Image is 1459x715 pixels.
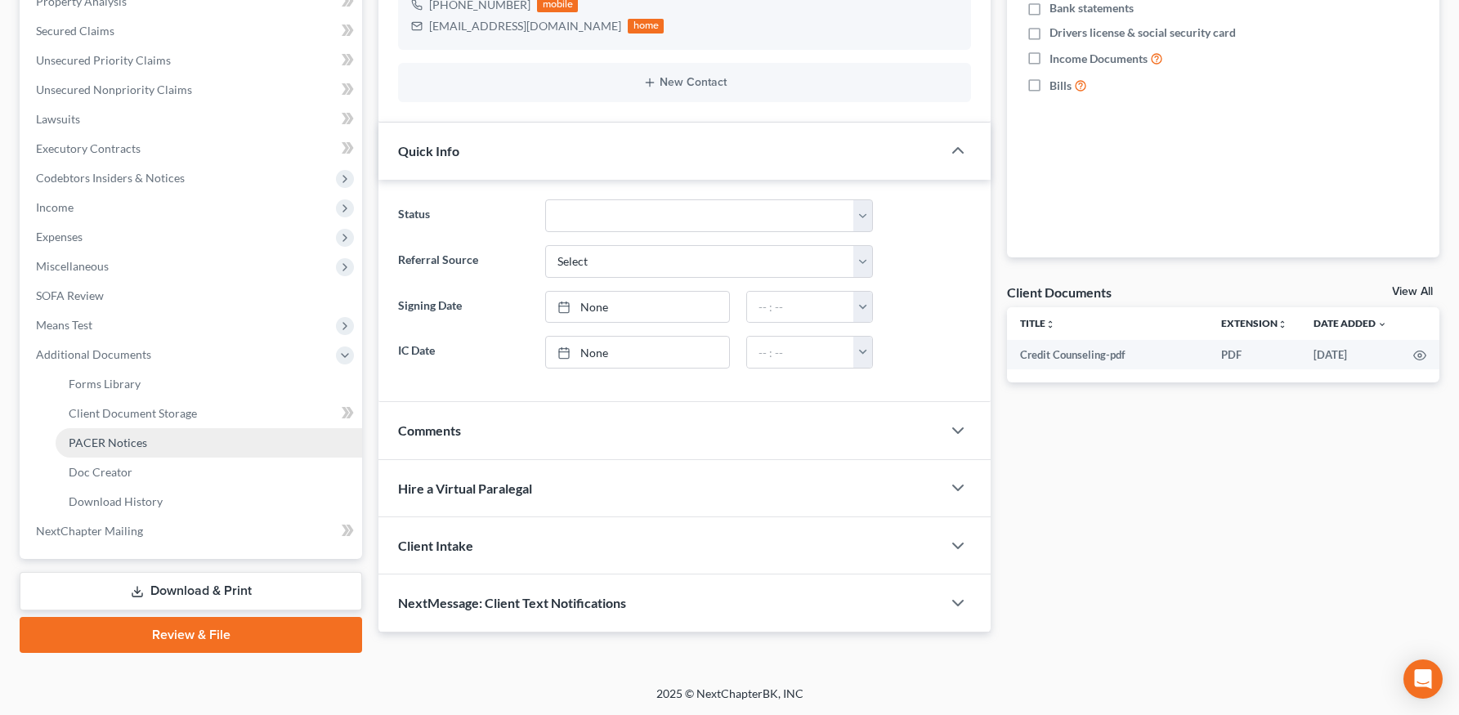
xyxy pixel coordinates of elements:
[1221,317,1287,329] a: Extensionunfold_more
[1403,659,1443,699] div: Open Intercom Messenger
[36,347,151,361] span: Additional Documents
[23,46,362,75] a: Unsecured Priority Claims
[56,487,362,516] a: Download History
[20,572,362,610] a: Download & Print
[23,75,362,105] a: Unsecured Nonpriority Claims
[36,524,143,538] span: NextChapter Mailing
[69,377,141,391] span: Forms Library
[56,399,362,428] a: Client Document Storage
[23,16,362,46] a: Secured Claims
[36,259,109,273] span: Miscellaneous
[1300,340,1400,369] td: [DATE]
[36,230,83,244] span: Expenses
[628,19,664,34] div: home
[36,112,80,126] span: Lawsuits
[1049,51,1148,67] span: Income Documents
[747,292,854,323] input: -- : --
[398,595,626,610] span: NextMessage: Client Text Notifications
[69,494,163,508] span: Download History
[23,134,362,163] a: Executory Contracts
[1392,286,1433,297] a: View All
[1314,317,1387,329] a: Date Added expand_more
[390,336,537,369] label: IC Date
[546,292,728,323] a: None
[1049,25,1236,41] span: Drivers license & social security card
[398,143,459,159] span: Quick Info
[36,83,192,96] span: Unsecured Nonpriority Claims
[36,171,185,185] span: Codebtors Insiders & Notices
[1278,320,1287,329] i: unfold_more
[69,465,132,479] span: Doc Creator
[1049,78,1072,94] span: Bills
[69,406,197,420] span: Client Document Storage
[411,76,958,89] button: New Contact
[36,141,141,155] span: Executory Contracts
[1007,284,1112,301] div: Client Documents
[23,516,362,546] a: NextChapter Mailing
[398,480,532,496] span: Hire a Virtual Paralegal
[36,318,92,332] span: Means Test
[69,436,147,449] span: PACER Notices
[390,291,537,324] label: Signing Date
[36,288,104,302] span: SOFA Review
[747,337,854,368] input: -- : --
[56,369,362,399] a: Forms Library
[398,422,461,438] span: Comments
[264,686,1196,715] div: 2025 © NextChapterBK, INC
[23,281,362,311] a: SOFA Review
[23,105,362,134] a: Lawsuits
[56,458,362,487] a: Doc Creator
[398,538,473,553] span: Client Intake
[36,53,171,67] span: Unsecured Priority Claims
[390,245,537,278] label: Referral Source
[1045,320,1055,329] i: unfold_more
[1377,320,1387,329] i: expand_more
[36,24,114,38] span: Secured Claims
[1020,317,1055,329] a: Titleunfold_more
[1007,340,1208,369] td: Credit Counseling-pdf
[20,617,362,653] a: Review & File
[390,199,537,232] label: Status
[56,428,362,458] a: PACER Notices
[36,200,74,214] span: Income
[546,337,728,368] a: None
[429,18,621,34] div: [EMAIL_ADDRESS][DOMAIN_NAME]
[1208,340,1300,369] td: PDF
